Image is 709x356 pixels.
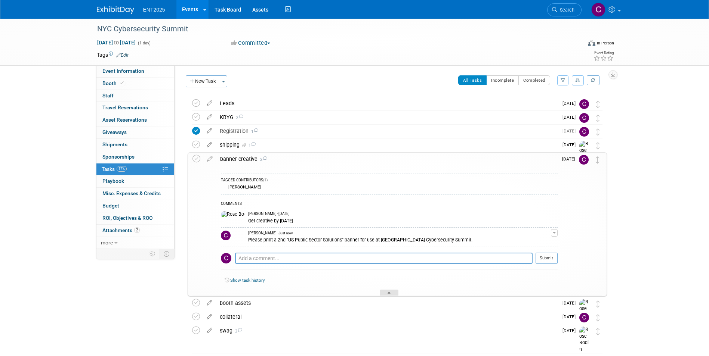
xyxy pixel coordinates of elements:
[96,151,174,163] a: Sponsorships
[562,128,579,134] span: [DATE]
[96,175,174,187] a: Playbook
[229,39,273,47] button: Committed
[486,75,519,85] button: Incomplete
[216,138,558,151] div: shipping
[248,231,293,236] span: [PERSON_NAME] - Just now
[248,236,551,243] div: Please print a 2nd "US Public Sector Solutions" banner for use at [GEOGRAPHIC_DATA] Cybersecurity...
[97,39,136,46] span: [DATE] [DATE]
[579,113,589,123] img: Colleen Mueller
[596,101,600,108] i: Move task
[562,156,579,162] span: [DATE]
[203,114,216,121] a: edit
[97,6,134,14] img: ExhibitDay
[579,127,589,137] img: Colleen Mueller
[102,215,152,221] span: ROI, Objectives & ROO
[102,68,144,74] span: Event Information
[458,75,487,85] button: All Tasks
[146,249,159,259] td: Personalize Event Tab Strip
[216,97,558,110] div: Leads
[96,225,174,237] a: Attachments2
[113,40,120,46] span: to
[216,153,558,165] div: banner creative
[596,115,600,122] i: Move task
[588,40,595,46] img: Format-Inperson.png
[518,75,550,85] button: Completed
[203,128,216,134] a: edit
[221,253,231,263] img: Colleen Mueller
[579,313,589,322] img: Colleen Mueller
[102,117,147,123] span: Asset Reservations
[216,125,558,137] div: Registration
[203,313,216,320] a: edit
[216,297,558,309] div: booth assets
[596,328,600,335] i: Move task
[96,65,174,77] a: Event Information
[594,51,614,55] div: Event Rating
[597,40,614,46] div: In-Person
[101,240,113,246] span: more
[96,188,174,200] a: Misc. Expenses & Credits
[102,178,124,184] span: Playbook
[234,115,243,120] span: 3
[203,300,216,306] a: edit
[536,253,558,264] button: Submit
[579,141,591,167] img: Rose Bodin
[120,81,124,85] i: Booth reservation complete
[137,41,151,46] span: (1 day)
[248,217,551,224] div: Get creative by [DATE]
[587,75,599,85] a: Refresh
[547,3,582,16] a: Search
[102,141,127,147] span: Shipments
[96,114,174,126] a: Asset Reservations
[96,212,174,224] a: ROI, Objectives & ROO
[96,200,174,212] a: Budget
[579,299,591,325] img: Rose Bodin
[102,93,114,99] span: Staff
[102,227,140,233] span: Attachments
[96,78,174,90] a: Booth
[216,310,558,323] div: collateral
[562,314,579,319] span: [DATE]
[562,115,579,120] span: [DATE]
[248,211,290,216] span: [PERSON_NAME] - [DATE]
[96,90,174,102] a: Staff
[263,178,268,182] span: (1)
[97,51,129,59] td: Tags
[143,7,165,13] span: ENT2025
[159,249,174,259] td: Toggle Event Tabs
[102,166,127,172] span: Tasks
[221,178,558,184] div: TAGGED CONTRIBUTORS
[116,53,129,58] a: Edit
[562,300,579,306] span: [DATE]
[221,231,231,240] img: Colleen Mueller
[102,190,161,196] span: Misc. Expenses & Credits
[579,155,589,165] img: Colleen Mueller
[562,142,579,147] span: [DATE]
[216,111,558,124] div: KBYG
[117,166,127,172] span: 12%
[596,128,600,135] i: Move task
[96,127,174,138] a: Giveaways
[537,39,614,50] div: Event Format
[230,278,265,283] a: Show task history
[562,328,579,333] span: [DATE]
[134,227,140,233] span: 2
[96,102,174,114] a: Travel Reservations
[102,203,119,209] span: Budget
[102,129,127,135] span: Giveaways
[591,3,605,17] img: Colleen Mueller
[102,104,148,110] span: Travel Reservations
[557,7,574,13] span: Search
[579,99,589,109] img: Colleen Mueller
[186,75,220,87] button: New Task
[247,143,256,148] span: 1
[596,142,600,149] i: Move task
[562,101,579,106] span: [DATE]
[203,141,216,148] a: edit
[96,139,174,151] a: Shipments
[226,184,261,190] div: [PERSON_NAME]
[258,157,267,162] span: 2
[102,154,135,160] span: Sponsorships
[579,327,591,353] img: Rose Bodin
[596,300,600,307] i: Move task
